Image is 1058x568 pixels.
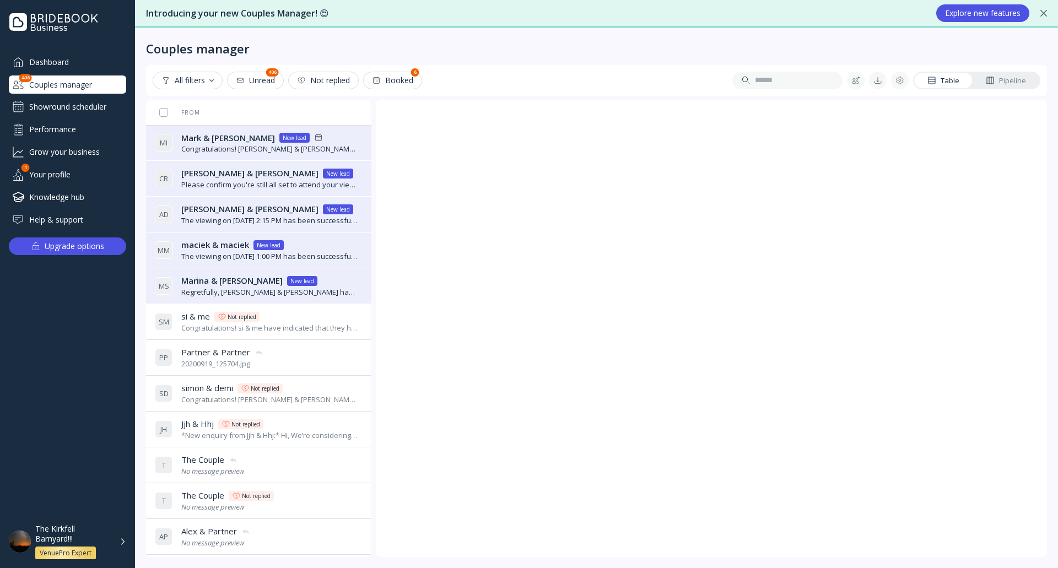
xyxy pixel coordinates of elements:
[181,538,244,548] i: No message preview
[297,76,350,85] div: Not replied
[155,205,172,223] div: A D
[242,491,271,500] div: Not replied
[181,275,283,286] span: Marina & [PERSON_NAME]
[945,9,1021,18] div: Explore new features
[181,382,233,394] span: simon & demi
[181,347,250,358] span: Partner & Partner
[155,109,200,116] div: From
[236,76,275,85] div: Unread
[181,239,249,251] span: maciek & maciek
[9,188,126,206] a: Knowledge hub
[181,180,358,190] div: Please confirm you're still all set to attend your viewing at The [GEOGRAPHIC_DATA]!!! on [DATE] ...
[9,75,126,94] a: Couples manager406
[986,75,1026,86] div: Pipeline
[326,169,350,178] div: New lead
[9,210,126,229] a: Help & support
[9,53,126,71] a: Dashboard
[19,74,32,82] div: 406
[155,456,172,474] div: T
[45,239,104,254] div: Upgrade options
[146,41,250,56] div: Couples manager
[231,420,260,429] div: Not replied
[153,72,223,89] button: All filters
[181,466,244,476] i: No message preview
[181,132,275,144] span: Mark & [PERSON_NAME]
[181,323,358,333] div: Congratulations! si & me have indicated that they have chosen you for their wedding day.
[257,241,280,250] div: New lead
[181,526,237,537] span: Alex & Partner
[181,203,319,215] span: [PERSON_NAME] & [PERSON_NAME]
[411,68,419,77] div: 6
[936,4,1029,22] button: Explore new features
[9,98,126,116] a: Showround scheduler
[155,170,172,187] div: C R
[181,167,319,179] span: [PERSON_NAME] & [PERSON_NAME]
[227,72,284,89] button: Unread
[9,165,126,183] a: Your profile1
[181,418,214,430] span: Jjh & Hhj
[9,237,126,255] button: Upgrade options
[181,359,263,369] div: 20200919_125704.jpg
[9,165,126,183] div: Your profile
[927,75,959,86] div: Table
[9,75,126,94] div: Couples manager
[228,312,256,321] div: Not replied
[181,144,358,154] div: Congratulations! [PERSON_NAME] & [PERSON_NAME] have indicated that they have chosen you for their...
[181,287,358,297] div: Regretfully, [PERSON_NAME] & [PERSON_NAME] have updated their booking status and are no longer sh...
[326,205,350,214] div: New lead
[181,454,224,466] span: The Couple
[288,72,359,89] button: Not replied
[35,524,113,544] div: The Kirkfell Barnyard!!!
[21,164,30,172] div: 1
[155,349,172,366] div: P P
[146,7,925,20] div: Introducing your new Couples Manager! 😍
[363,72,422,89] button: Booked
[266,68,279,77] div: 406
[155,528,172,545] div: A P
[181,490,224,501] span: The Couple
[181,251,358,262] div: The viewing on [DATE] 1:00 PM has been successfully created by The Kirkfell Barnyard!!!.
[181,394,358,405] div: Congratulations! [PERSON_NAME] & [PERSON_NAME] have indicated that they have chosen you for their...
[181,311,210,322] span: si & me
[40,549,91,558] div: VenuePro Expert
[161,76,214,85] div: All filters
[181,502,244,512] i: No message preview
[9,120,126,138] a: Performance
[155,420,172,438] div: J H
[155,313,172,331] div: S M
[9,531,31,553] img: dpr=1,fit=cover,g=face,w=48,h=48
[372,76,413,85] div: Booked
[290,277,314,285] div: New lead
[155,277,172,295] div: M S
[251,384,279,393] div: Not replied
[155,385,172,402] div: S D
[155,241,172,259] div: M M
[181,430,358,441] div: *New enquiry from Jjh & Hhj:* Hi, We’re considering your venue for our wedding and would love to ...
[181,215,358,226] div: The viewing on [DATE] 2:15 PM has been successfully created by The Kirkfell Barnyard!!!.
[9,143,126,161] a: Grow your business
[155,134,172,152] div: M I
[155,492,172,510] div: T
[283,133,306,142] div: New lead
